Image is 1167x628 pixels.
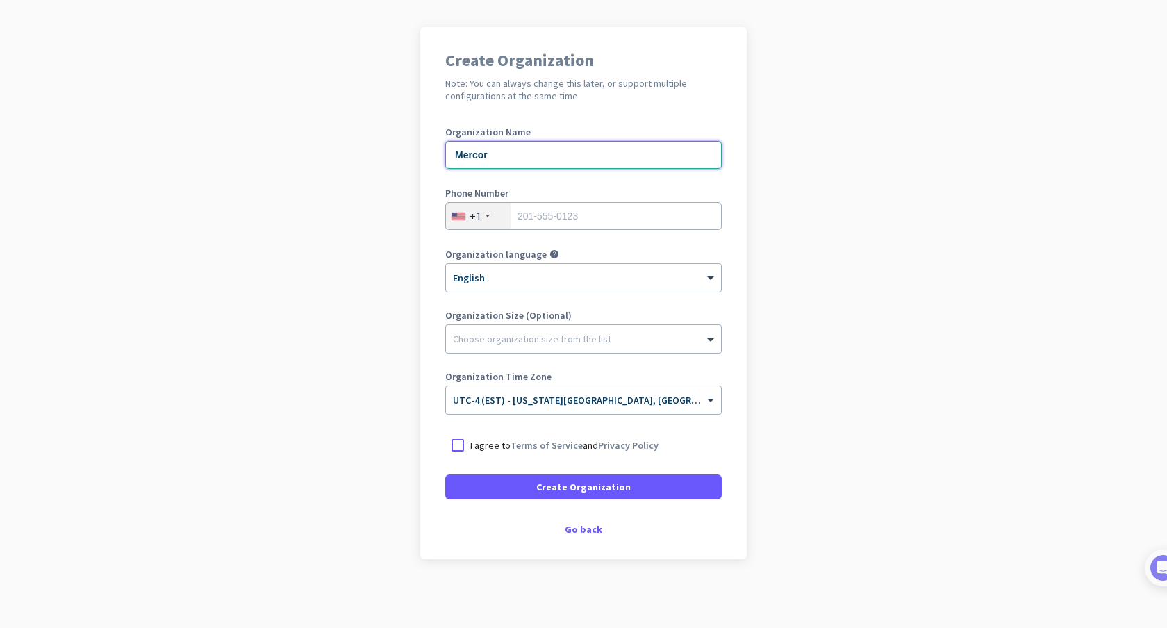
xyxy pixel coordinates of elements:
[445,249,547,259] label: Organization language
[445,524,722,534] div: Go back
[470,438,659,452] p: I agree to and
[445,127,722,137] label: Organization Name
[445,188,722,198] label: Phone Number
[549,249,559,259] i: help
[445,311,722,320] label: Organization Size (Optional)
[445,202,722,230] input: 201-555-0123
[445,77,722,102] h2: Note: You can always change this later, or support multiple configurations at the same time
[445,52,722,69] h1: Create Organization
[445,372,722,381] label: Organization Time Zone
[445,141,722,169] input: What is the name of your organization?
[445,474,722,499] button: Create Organization
[470,209,481,223] div: +1
[598,439,659,452] a: Privacy Policy
[511,439,583,452] a: Terms of Service
[536,480,631,494] span: Create Organization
